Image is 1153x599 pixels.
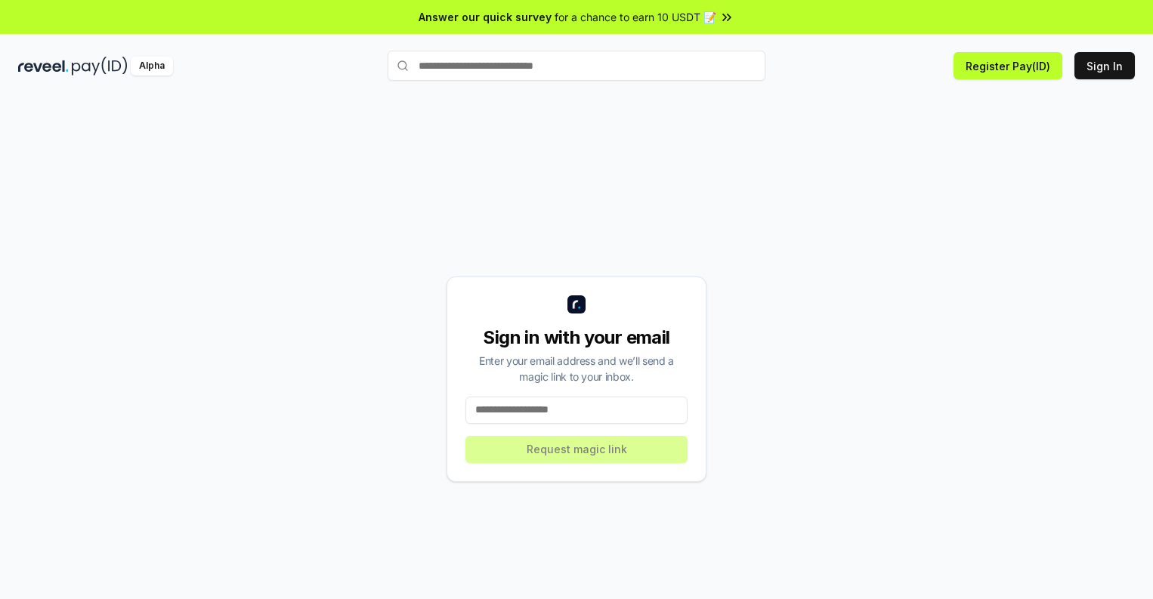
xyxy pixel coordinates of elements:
img: reveel_dark [18,57,69,76]
div: Enter your email address and we’ll send a magic link to your inbox. [465,353,688,384]
div: Alpha [131,57,173,76]
button: Register Pay(ID) [954,52,1062,79]
button: Sign In [1074,52,1135,79]
img: pay_id [72,57,128,76]
span: Answer our quick survey [419,9,552,25]
img: logo_small [567,295,586,313]
div: Sign in with your email [465,326,688,350]
span: for a chance to earn 10 USDT 📝 [555,9,716,25]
